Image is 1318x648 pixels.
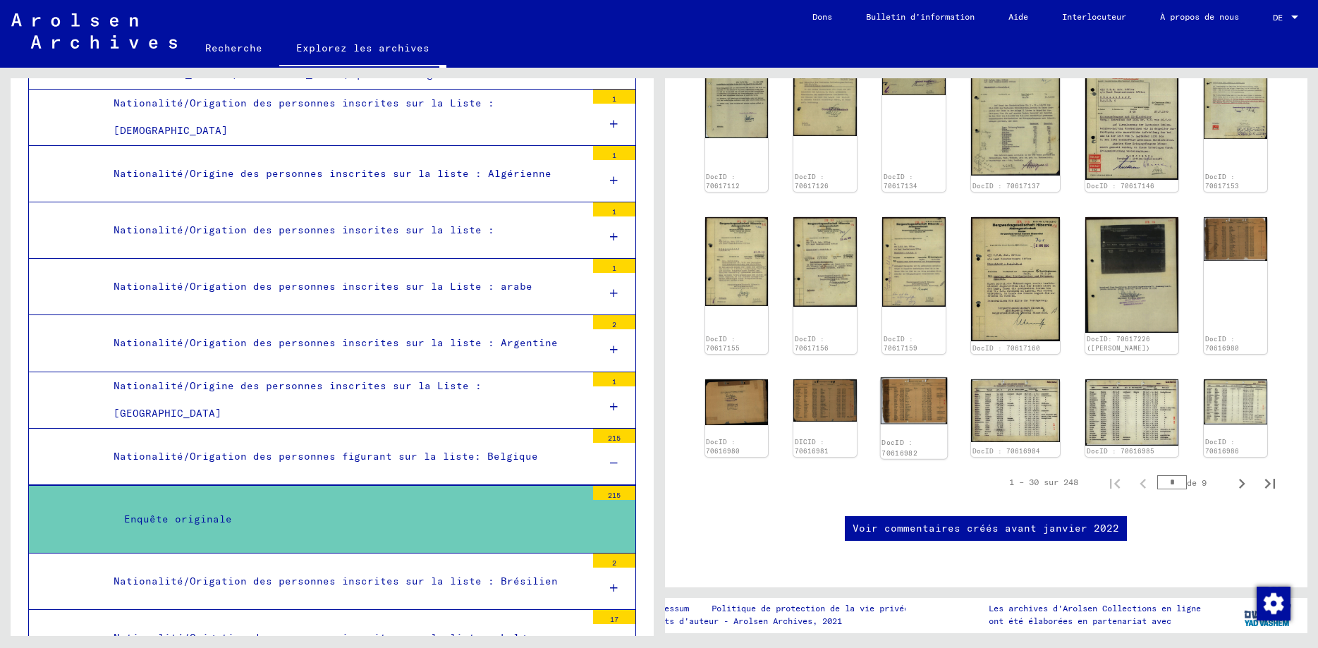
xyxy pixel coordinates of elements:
[972,447,1040,455] a: DocID : 70616984
[593,486,635,500] div: 215
[103,216,586,244] div: Nationalité/Origation des personnes inscrites sur la liste :
[971,217,1060,341] img: 001.jpg
[705,379,769,424] img: 002.jpg
[793,217,857,307] img: 001.jpg
[1273,13,1288,23] span: DE
[593,429,635,443] div: 215
[881,378,947,424] img: 001.jpg
[1087,447,1154,455] a: DocID : 70616985
[795,438,829,456] a: DICID : 70616981
[705,217,769,306] img: 001.jpg
[989,615,1201,628] p: ont été élaborées en partenariat avec
[972,344,1040,352] a: DocID : 70617160
[971,379,1060,441] img: 001.jpg
[1205,335,1239,353] a: DocID : 70616980
[700,602,926,615] a: Politique de protection de la vie privée
[1085,217,1178,333] img: 001.jpg
[188,31,279,65] a: Recherche
[1204,379,1267,424] img: 001.jpg
[1257,587,1290,621] img: Modifier le consentement
[882,217,946,307] img: 001.jpg
[103,329,586,357] div: Nationalité/Origation des personnes inscrites sur la liste : Argentine
[1087,335,1150,353] a: DocID: 70617226 ([PERSON_NAME])
[795,173,829,190] a: DocID : 70617126
[1085,379,1178,445] img: 001.jpg
[593,259,635,273] div: 1
[593,315,635,329] div: 2
[103,372,586,427] div: Nationalité/Origine des personnes inscrites sur la Liste : [GEOGRAPHIC_DATA]
[1204,50,1267,140] img: 001.jpg
[1205,173,1239,190] a: DocID : 70617153
[103,90,586,145] div: Nationalité/Origation des personnes inscrites sur la Liste : [DEMOGRAPHIC_DATA]
[706,173,740,190] a: DocID : 70617112
[705,50,769,138] img: 001.jpg
[793,50,857,137] img: 001.jpg
[706,335,740,353] a: DocID : 70617155
[103,568,586,595] div: Nationalité/Origation des personnes inscrites sur la liste : Brésilien
[593,372,635,386] div: 1
[1256,468,1284,496] button: Dernière page
[1009,476,1078,489] div: 1 – 30 sur 248
[593,146,635,160] div: 1
[972,182,1040,190] a: DocID : 70617137
[1228,468,1256,496] button: Page suivante
[593,202,635,216] div: 1
[882,439,917,457] a: DocID : 70616982
[103,273,586,300] div: Nationalité/Origation des personnes inscrites sur la Liste : arabe
[279,31,446,68] a: Explorez les archives
[1241,597,1294,632] img: yv_logo.png
[989,602,1201,615] p: Les archives d'Arolsen Collections en ligne
[853,521,1119,536] a: Voir commentaires créés avant janvier 2022
[793,379,857,422] img: 001.jpg
[1087,182,1154,190] a: DocID : 70617146
[1129,468,1157,496] button: Page précédente
[1204,217,1267,261] img: 001.jpg
[971,50,1060,176] img: 001.jpg
[645,615,926,628] p: Droits d'auteur - Arolsen Archives, 2021
[1101,468,1129,496] button: Première page
[1085,50,1178,181] img: 001.jpg
[706,438,740,456] a: DocID : 70616980
[1157,476,1228,489] div: de 9
[884,173,917,190] a: DocID : 70617134
[645,602,700,615] a: Impressum
[593,554,635,568] div: 2
[1205,438,1239,456] a: DocID : 70616986
[103,160,586,188] div: Nationalité/Origine des personnes inscrites sur la liste : Algérienne
[795,335,829,353] a: DocID : 70617156
[11,13,177,49] img: Arolsen_neg.svg
[884,335,917,353] a: DocID : 70617159
[114,506,586,533] div: Enquête originale
[103,443,586,470] div: Nationalité/Origation des personnes figurant sur la liste: Belgique
[593,610,635,624] div: 17
[593,90,635,104] div: 1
